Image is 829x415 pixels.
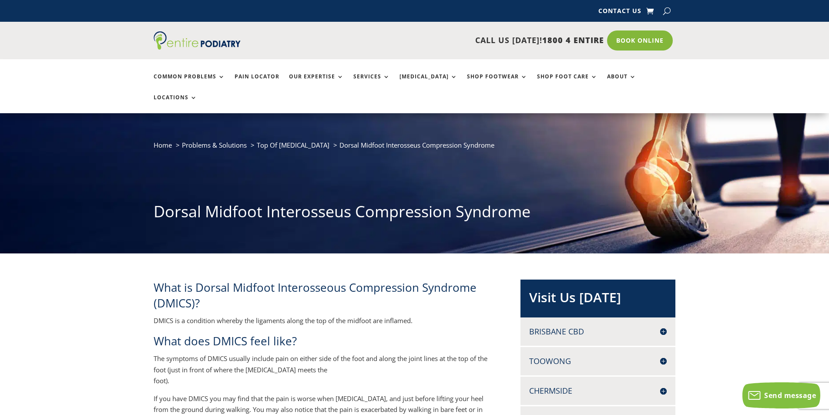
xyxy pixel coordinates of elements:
h1: Dorsal Midfoot Interosseus Compression Syndrome [154,201,676,227]
h4: Brisbane CBD [529,326,667,337]
a: Services [353,74,390,92]
a: Book Online [607,30,673,51]
span: Dorsal Midfoot Interosseus Compression Syndrome [339,141,494,149]
span: 1800 4 ENTIRE [542,35,604,45]
h4: Chermside [529,385,667,396]
a: Shop Foot Care [537,74,597,92]
a: Contact Us [598,8,641,17]
a: [MEDICAL_DATA] [399,74,457,92]
a: Our Expertise [289,74,344,92]
h4: Toowong [529,356,667,367]
p: CALL US [DATE]! [274,35,604,46]
button: Send message [742,382,820,408]
h2: Visit Us [DATE] [529,288,667,311]
a: Entire Podiatry [154,43,241,51]
img: logo (1) [154,31,241,50]
p: The symptoms of DMICS usually include pain on either side of the foot and along the joint lines a... [154,353,492,393]
a: Pain Locator [235,74,279,92]
a: Home [154,141,172,149]
nav: breadcrumb [154,139,676,157]
a: Shop Footwear [467,74,527,92]
a: Common Problems [154,74,225,92]
span: What is Dorsal Midfoot Interosseous Compression Syndrome (DMICS)? [154,280,477,311]
a: Problems & Solutions [182,141,247,149]
a: Locations [154,94,197,113]
p: DMICS is a condition whereby the ligaments along the top of the midfoot are inflamed. [154,315,492,333]
span: Send message [764,391,816,400]
span: What does DMICS feel like? [154,333,300,349]
a: About [607,74,636,92]
a: Top Of [MEDICAL_DATA] [257,141,329,149]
